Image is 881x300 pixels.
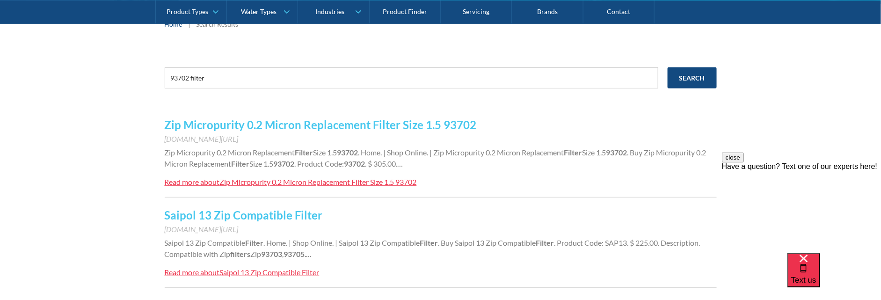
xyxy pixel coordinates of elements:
span: . $ 305.00. [365,159,398,168]
strong: 93702 [337,148,358,157]
strong: 93703 [262,249,283,258]
div: Zip Micropurity 0.2 Micron Replacement Filter Size 1.5 93702 [220,177,417,186]
span: Zip [251,249,262,258]
strong: 93705 [284,249,305,258]
a: Read more aboutZip Micropurity 0.2 Micron Replacement Filter Size 1.5 93702 [165,176,417,188]
a: Home [165,19,182,29]
span: . Buy Zip Micropurity 0.2 Micron Replacement [165,148,706,168]
span: … [398,159,403,168]
strong: 93702 [606,148,627,157]
div: Saipol 13 Zip Compatible Filter [220,268,320,277]
span: . Product Code: [295,159,344,168]
div: Search Results [197,19,239,29]
div: Read more about [165,268,220,277]
strong: Filter [536,238,554,247]
span: . Buy Saipol 13 Zip Compatible [438,238,536,247]
div: [DOMAIN_NAME][URL] [165,224,717,235]
strong: 93702 [344,159,365,168]
strong: 93702 [274,159,295,168]
span: Zip Micropurity 0.2 Micron Replacement [165,148,295,157]
iframe: podium webchat widget bubble [787,253,881,300]
span: Size 1.5 [313,148,337,157]
div: Product Types [167,7,208,15]
span: . Product Code: SAP13. $ 225.00. Description. Compatible with Zip [165,238,700,258]
span: … [306,249,312,258]
div: Water Types [241,7,277,15]
input: Search [668,67,717,88]
span: Saipol 13 Zip Compatible [165,238,246,247]
div: [DOMAIN_NAME][URL] [165,133,717,145]
strong: filters [231,249,251,258]
iframe: podium webchat widget prompt [722,153,881,265]
div: Read more about [165,177,220,186]
span: Size 1.5 [582,148,606,157]
a: Zip Micropurity 0.2 Micron Replacement Filter Size 1.5 93702 [165,118,477,132]
strong: Filter [246,238,264,247]
span: Size 1.5 [250,159,274,168]
strong: Filter [420,238,438,247]
span: , [283,249,284,258]
span: . Home. | Shop Online. | Zip Micropurity 0.2 Micron Replacement [358,148,564,157]
a: Saipol 13 Zip Compatible Filter [165,208,323,222]
input: e.g. chilled water cooler [165,67,658,88]
span: . [305,249,306,258]
div: Industries [315,7,344,15]
a: Read more aboutSaipol 13 Zip Compatible Filter [165,267,320,278]
strong: Filter [232,159,250,168]
div: | [187,18,192,29]
strong: Filter [564,148,582,157]
span: . Home. | Shop Online. | Saipol 13 Zip Compatible [264,238,420,247]
strong: Filter [295,148,313,157]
